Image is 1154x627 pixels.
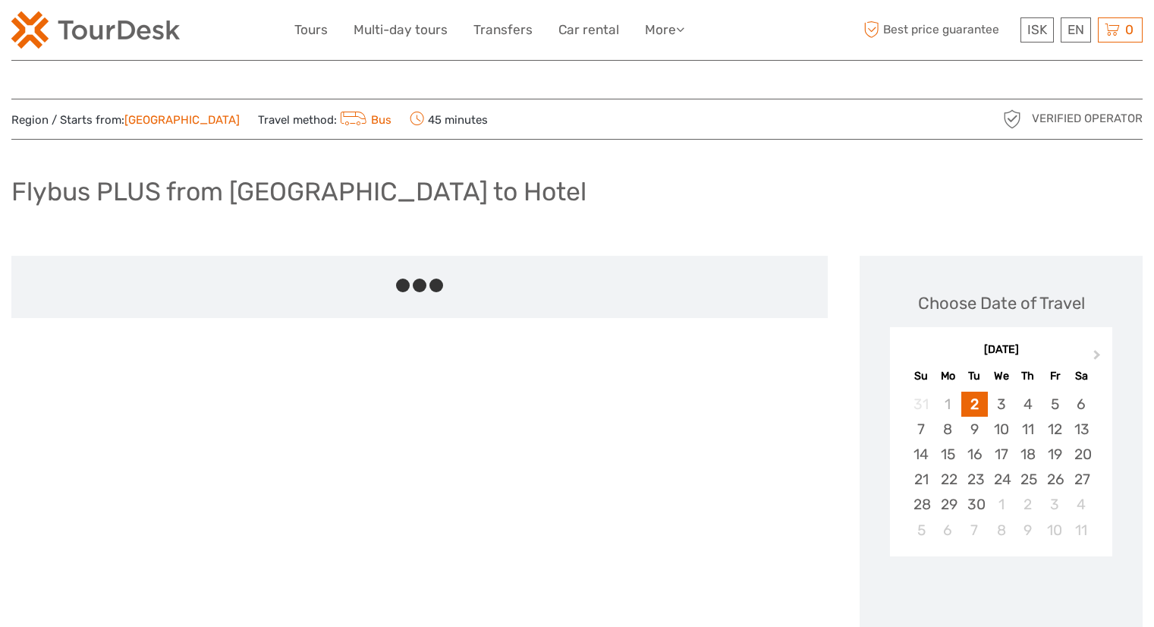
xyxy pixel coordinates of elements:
span: Verified Operator [1032,111,1143,127]
div: Choose Saturday, October 4th, 2025 [1068,492,1095,517]
div: Choose Sunday, October 5th, 2025 [907,518,934,543]
div: Choose Thursday, September 11th, 2025 [1014,417,1041,442]
button: Next Month [1086,346,1111,370]
div: Choose Tuesday, September 2nd, 2025 [961,392,988,417]
a: More [645,19,684,41]
div: Choose Friday, October 3rd, 2025 [1041,492,1068,517]
div: Choose Sunday, September 7th, 2025 [907,417,934,442]
div: Choose Sunday, September 14th, 2025 [907,442,934,467]
span: ISK [1027,22,1047,37]
a: Transfers [473,19,533,41]
div: Choose Tuesday, September 23rd, 2025 [961,467,988,492]
div: Choose Thursday, September 4th, 2025 [1014,392,1041,417]
div: Choose Wednesday, October 8th, 2025 [988,518,1014,543]
div: Choose Monday, September 29th, 2025 [935,492,961,517]
span: Best price guarantee [860,17,1017,43]
div: Choose Thursday, October 2nd, 2025 [1014,492,1041,517]
div: Tu [961,366,988,386]
div: Choose Saturday, September 20th, 2025 [1068,442,1095,467]
a: Multi-day tours [354,19,448,41]
div: Choose Monday, September 15th, 2025 [935,442,961,467]
div: Choose Date of Travel [918,291,1085,315]
h1: Flybus PLUS from [GEOGRAPHIC_DATA] to Hotel [11,176,586,207]
div: Choose Wednesday, September 10th, 2025 [988,417,1014,442]
div: Sa [1068,366,1095,386]
div: Choose Wednesday, September 3rd, 2025 [988,392,1014,417]
div: Choose Friday, September 26th, 2025 [1041,467,1068,492]
div: Choose Saturday, September 27th, 2025 [1068,467,1095,492]
div: Choose Saturday, September 13th, 2025 [1068,417,1095,442]
div: Choose Friday, October 10th, 2025 [1041,518,1068,543]
div: Mo [935,366,961,386]
div: We [988,366,1014,386]
div: Choose Tuesday, October 7th, 2025 [961,518,988,543]
div: Choose Wednesday, September 24th, 2025 [988,467,1014,492]
img: verified_operator_grey_128.png [1000,107,1024,131]
div: Choose Monday, September 8th, 2025 [935,417,961,442]
span: Travel method: [258,109,391,130]
div: Choose Friday, September 12th, 2025 [1041,417,1068,442]
div: Choose Saturday, October 11th, 2025 [1068,518,1095,543]
div: Choose Saturday, September 6th, 2025 [1068,392,1095,417]
div: month 2025-09 [895,392,1108,543]
div: Fr [1041,366,1068,386]
div: Choose Tuesday, September 30th, 2025 [961,492,988,517]
div: Choose Wednesday, October 1st, 2025 [988,492,1014,517]
img: 120-15d4194f-c635-41b9-a512-a3cb382bfb57_logo_small.png [11,11,180,49]
div: [DATE] [890,342,1112,358]
div: Not available Sunday, August 31st, 2025 [907,392,934,417]
div: Choose Tuesday, September 9th, 2025 [961,417,988,442]
div: Choose Wednesday, September 17th, 2025 [988,442,1014,467]
span: 0 [1123,22,1136,37]
a: Bus [337,113,391,127]
span: 45 minutes [410,109,488,130]
a: [GEOGRAPHIC_DATA] [124,113,240,127]
div: Choose Tuesday, September 16th, 2025 [961,442,988,467]
div: Choose Monday, October 6th, 2025 [935,518,961,543]
div: Choose Sunday, September 28th, 2025 [907,492,934,517]
div: Choose Thursday, September 18th, 2025 [1014,442,1041,467]
a: Car rental [558,19,619,41]
span: Region / Starts from: [11,112,240,128]
div: Choose Friday, September 5th, 2025 [1041,392,1068,417]
div: Choose Friday, September 19th, 2025 [1041,442,1068,467]
div: Choose Sunday, September 21st, 2025 [907,467,934,492]
div: Su [907,366,934,386]
div: Choose Thursday, September 25th, 2025 [1014,467,1041,492]
div: Choose Thursday, October 9th, 2025 [1014,518,1041,543]
div: Not available Monday, September 1st, 2025 [935,392,961,417]
div: Loading... [996,596,1006,606]
div: Th [1014,366,1041,386]
a: Tours [294,19,328,41]
div: EN [1061,17,1091,43]
div: Choose Monday, September 22nd, 2025 [935,467,961,492]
